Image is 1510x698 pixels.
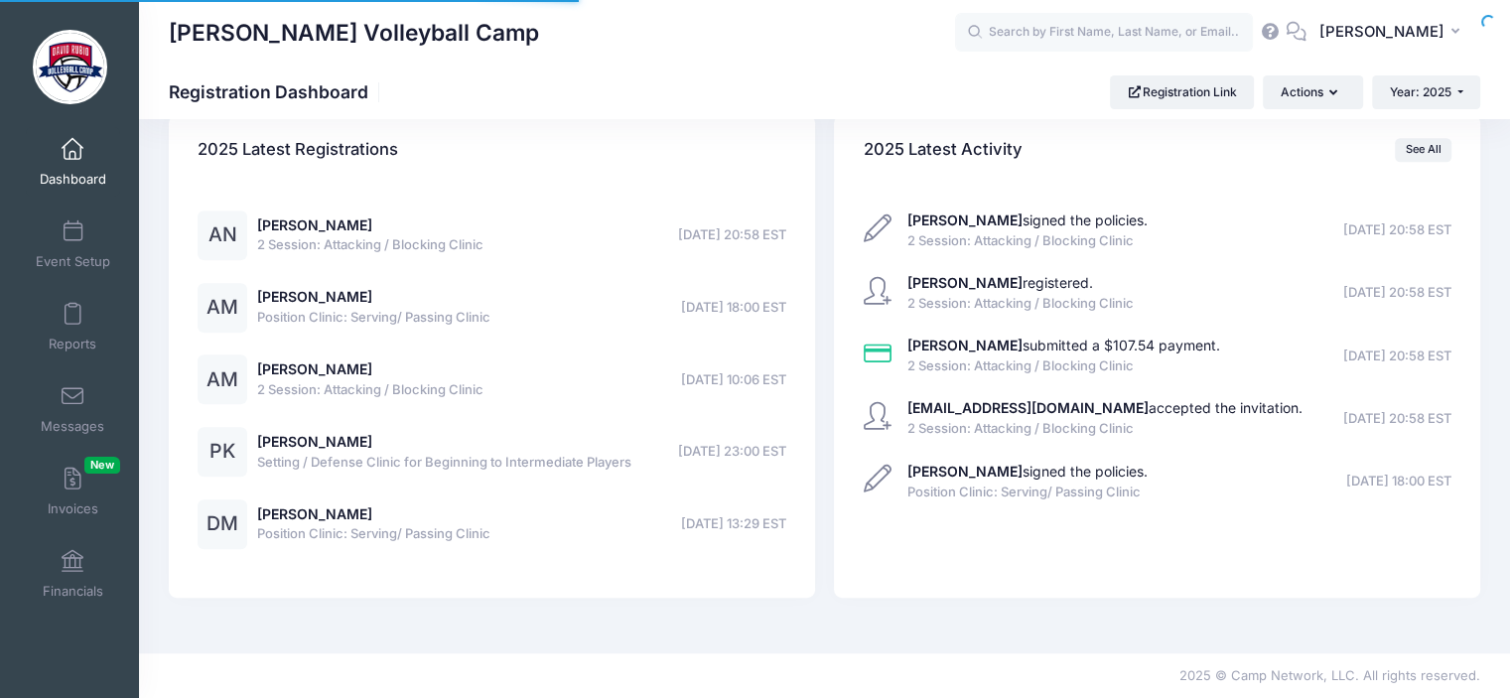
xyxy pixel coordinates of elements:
span: 2 Session: Attacking / Blocking Clinic [907,356,1220,376]
img: David Rubio Volleyball Camp [33,30,107,104]
a: [PERSON_NAME] [257,216,372,233]
div: AM [198,354,247,404]
strong: [PERSON_NAME] [907,211,1023,228]
a: [PERSON_NAME]registered. [907,274,1093,291]
a: Event Setup [26,209,120,279]
span: [DATE] 18:00 EST [1346,472,1451,491]
span: Financials [43,583,103,600]
span: Reports [49,336,96,352]
a: [PERSON_NAME] [257,505,372,522]
div: DM [198,499,247,549]
strong: [EMAIL_ADDRESS][DOMAIN_NAME] [907,399,1149,416]
span: [DATE] 23:00 EST [678,442,786,462]
span: Messages [41,418,104,435]
span: 2 Session: Attacking / Blocking Clinic [907,231,1148,251]
span: [DATE] 20:58 EST [678,225,786,245]
a: AM [198,300,247,317]
a: [PERSON_NAME] [257,433,372,450]
button: Actions [1263,75,1362,109]
div: PK [198,427,247,477]
a: AN [198,227,247,244]
div: AM [198,283,247,333]
strong: [PERSON_NAME] [907,337,1023,353]
h4: 2025 Latest Activity [864,121,1023,178]
h1: Registration Dashboard [169,81,385,102]
h4: 2025 Latest Registrations [198,121,398,178]
a: Dashboard [26,127,120,197]
a: [PERSON_NAME] [257,360,372,377]
span: 2025 © Camp Network, LLC. All rights reserved. [1179,667,1480,683]
span: [DATE] 20:58 EST [1343,409,1451,429]
span: [PERSON_NAME] [1319,21,1444,43]
strong: [PERSON_NAME] [907,274,1023,291]
span: [DATE] 20:58 EST [1343,283,1451,303]
span: Year: 2025 [1390,84,1451,99]
button: Year: 2025 [1372,75,1480,109]
a: DM [198,516,247,533]
span: 2 Session: Attacking / Blocking Clinic [257,380,483,400]
span: New [84,457,120,474]
a: Messages [26,374,120,444]
span: Invoices [48,500,98,517]
span: Position Clinic: Serving/ Passing Clinic [907,483,1148,502]
a: [PERSON_NAME]signed the policies. [907,463,1148,480]
button: [PERSON_NAME] [1306,10,1480,56]
span: 2 Session: Attacking / Blocking Clinic [907,294,1134,314]
input: Search by First Name, Last Name, or Email... [955,13,1253,53]
span: [DATE] 13:29 EST [681,514,786,534]
span: Dashboard [40,171,106,188]
a: Financials [26,539,120,609]
a: [EMAIL_ADDRESS][DOMAIN_NAME]accepted the invitation. [907,399,1303,416]
span: Position Clinic: Serving/ Passing Clinic [257,308,490,328]
a: [PERSON_NAME]submitted a $107.54 payment. [907,337,1220,353]
span: Position Clinic: Serving/ Passing Clinic [257,524,490,544]
span: [DATE] 10:06 EST [681,370,786,390]
span: 2 Session: Attacking / Blocking Clinic [907,419,1303,439]
a: Registration Link [1110,75,1254,109]
span: 2 Session: Attacking / Blocking Clinic [257,235,483,255]
strong: [PERSON_NAME] [907,463,1023,480]
a: See All [1395,138,1451,162]
h1: [PERSON_NAME] Volleyball Camp [169,10,539,56]
span: Event Setup [36,253,110,270]
span: [DATE] 20:58 EST [1343,347,1451,366]
a: PK [198,444,247,461]
a: InvoicesNew [26,457,120,526]
a: Reports [26,292,120,361]
div: AN [198,210,247,260]
a: [PERSON_NAME]signed the policies. [907,211,1148,228]
a: AM [198,372,247,389]
span: [DATE] 20:58 EST [1343,220,1451,240]
span: [DATE] 18:00 EST [681,298,786,318]
span: Setting / Defense Clinic for Beginning to Intermediate Players [257,453,631,473]
a: [PERSON_NAME] [257,288,372,305]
